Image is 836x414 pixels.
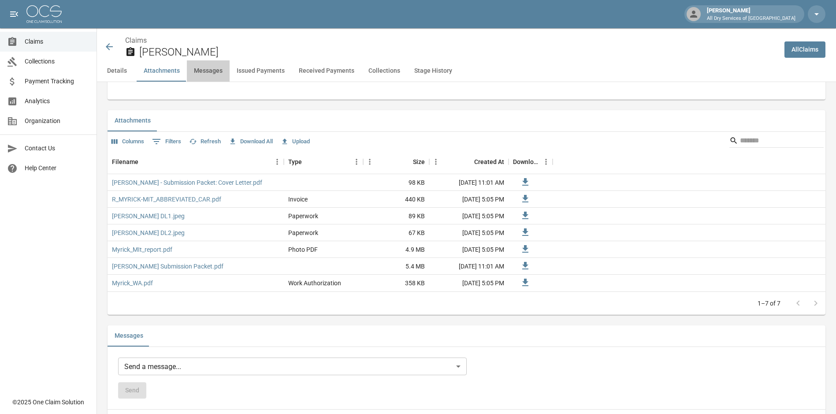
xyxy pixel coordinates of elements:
span: Analytics [25,97,89,106]
div: 5.4 MB [363,258,429,275]
span: Contact Us [25,144,89,153]
button: Menu [429,155,442,168]
div: Paperwork [288,212,318,220]
p: All Dry Services of [GEOGRAPHIC_DATA] [707,15,795,22]
div: related-list tabs [108,325,825,347]
a: [PERSON_NAME] - Submission Packet: Cover Letter.pdf [112,178,262,187]
span: Help Center [25,164,89,173]
button: Download All [227,135,275,149]
div: Created At [429,149,509,174]
span: Claims [25,37,89,46]
p: 1–7 of 7 [758,299,780,308]
button: Issued Payments [230,60,292,82]
a: [PERSON_NAME] Submission Packet.pdf [112,262,223,271]
nav: breadcrumb [125,35,777,46]
div: Send a message... [118,358,467,375]
button: Menu [363,155,376,168]
div: [DATE] 5:05 PM [429,191,509,208]
button: Attachments [108,110,158,131]
span: Organization [25,116,89,126]
button: Show filters [150,134,183,149]
div: Photo PDF [288,245,318,254]
a: AllClaims [784,41,825,58]
div: [DATE] 11:01 AM [429,174,509,191]
span: Payment Tracking [25,77,89,86]
div: [DATE] 11:01 AM [429,258,509,275]
a: Myrick_WA.pdf [112,279,153,287]
button: Messages [187,60,230,82]
a: R_MYRICK-MIT_ABBREVIATED_CAR.pdf [112,195,221,204]
div: 98 KB [363,174,429,191]
button: Menu [271,155,284,168]
div: 67 KB [363,224,429,241]
a: Claims [125,36,147,45]
div: Download [513,149,539,174]
div: Invoice [288,195,308,204]
div: related-list tabs [108,110,825,131]
div: 4.9 MB [363,241,429,258]
a: Myrick_MIt_report.pdf [112,245,172,254]
div: Download [509,149,553,174]
div: Search [729,134,824,149]
div: 89 KB [363,208,429,224]
img: ocs-logo-white-transparent.png [26,5,62,23]
div: Created At [474,149,504,174]
button: Menu [539,155,553,168]
div: 440 KB [363,191,429,208]
h2: [PERSON_NAME] [139,46,777,59]
button: Select columns [109,135,146,149]
button: Upload [279,135,312,149]
button: Received Payments [292,60,361,82]
button: open drawer [5,5,23,23]
div: Work Authorization [288,279,341,287]
div: © 2025 One Claim Solution [12,398,84,407]
div: [DATE] 5:05 PM [429,275,509,291]
a: [PERSON_NAME] DL2.jpeg [112,228,185,237]
div: anchor tabs [97,60,836,82]
div: Type [288,149,302,174]
div: [PERSON_NAME] [703,6,799,22]
div: Paperwork [288,228,318,237]
div: [DATE] 5:05 PM [429,224,509,241]
div: Filename [108,149,284,174]
div: Type [284,149,363,174]
button: Messages [108,325,150,347]
div: [DATE] 5:05 PM [429,208,509,224]
div: [DATE] 5:05 PM [429,241,509,258]
button: Attachments [137,60,187,82]
span: Collections [25,57,89,66]
button: Details [97,60,137,82]
a: [PERSON_NAME] DL1.jpeg [112,212,185,220]
div: 358 KB [363,275,429,291]
button: Stage History [407,60,459,82]
button: Menu [350,155,363,168]
div: Size [413,149,425,174]
div: Size [363,149,429,174]
button: Refresh [187,135,223,149]
div: Filename [112,149,138,174]
button: Collections [361,60,407,82]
